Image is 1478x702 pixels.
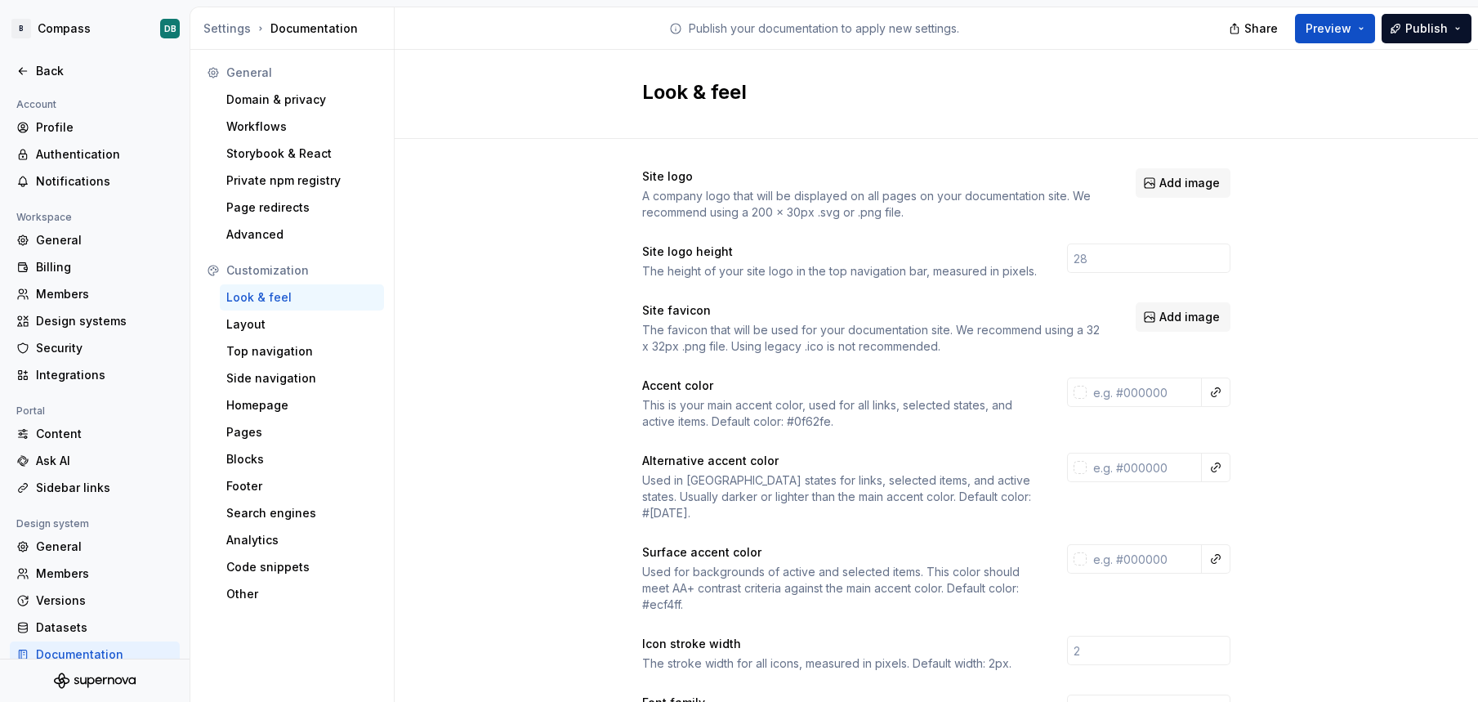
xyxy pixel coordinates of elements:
div: Workflows [226,118,377,135]
h2: Look & feel [642,79,1211,105]
a: Members [10,281,180,307]
a: Private npm registry [220,168,384,194]
div: Blocks [226,451,377,467]
a: Security [10,335,180,361]
a: General [10,534,180,560]
button: Settings [203,20,251,37]
a: Top navigation [220,338,384,364]
span: Share [1244,20,1278,37]
div: Datasets [36,619,173,636]
div: Integrations [36,367,173,383]
input: 2 [1067,636,1230,665]
div: Homepage [226,397,377,414]
button: Add image [1136,302,1230,332]
div: The height of your site logo in the top navigation bar, measured in pixels. [642,263,1038,279]
div: Profile [36,119,173,136]
div: Accent color [642,378,1038,394]
div: Surface accent color [642,544,1038,561]
span: Publish [1405,20,1448,37]
a: Analytics [220,527,384,553]
a: Domain & privacy [220,87,384,113]
a: Advanced [220,221,384,248]
button: Publish [1382,14,1471,43]
a: Sidebar links [10,475,180,501]
span: Add image [1159,175,1220,191]
div: Sidebar links [36,480,173,496]
div: B [11,19,31,38]
a: Supernova Logo [54,673,136,689]
a: Billing [10,254,180,280]
a: Documentation [10,642,180,668]
div: Ask AI [36,453,173,469]
div: Content [36,426,173,442]
div: Page redirects [226,199,377,216]
div: Icon stroke width [642,636,1038,652]
a: Look & feel [220,284,384,311]
div: Portal [10,401,51,421]
div: A company logo that will be displayed on all pages on your documentation site. We recommend using... [642,188,1106,221]
a: Versions [10,588,180,614]
div: Layout [226,316,377,333]
div: Top navigation [226,343,377,360]
a: Members [10,561,180,587]
div: Look & feel [226,289,377,306]
a: Footer [220,473,384,499]
input: 28 [1067,244,1230,273]
a: Authentication [10,141,180,168]
a: Layout [220,311,384,338]
div: Domain & privacy [226,92,377,108]
div: This is your main accent color, used for all links, selected states, and active items. Default co... [642,397,1038,430]
button: Share [1221,14,1288,43]
a: Code snippets [220,554,384,580]
div: Notifications [36,173,173,190]
input: e.g. #000000 [1087,378,1202,407]
div: General [226,65,377,81]
div: Account [10,95,63,114]
div: General [36,232,173,248]
a: Blocks [220,446,384,472]
div: Advanced [226,226,377,243]
div: Design system [10,514,96,534]
div: Used in [GEOGRAPHIC_DATA] states for links, selected items, and active states. Usually darker or ... [642,472,1038,521]
a: Content [10,421,180,447]
div: General [36,539,173,555]
a: Other [220,581,384,607]
div: Documentation [36,646,173,663]
input: e.g. #000000 [1087,544,1202,574]
div: Storybook & React [226,145,377,162]
a: Side navigation [220,365,384,391]
a: Search engines [220,500,384,526]
button: Add image [1136,168,1230,198]
div: Members [36,566,173,582]
div: Compass [38,20,91,37]
div: Site favicon [642,302,1106,319]
div: Alternative accent color [642,453,1038,469]
div: Customization [226,262,377,279]
p: Publish your documentation to apply new settings. [689,20,959,37]
div: Authentication [36,146,173,163]
div: Analytics [226,532,377,548]
a: Storybook & React [220,141,384,167]
div: Private npm registry [226,172,377,189]
div: Footer [226,478,377,494]
input: e.g. #000000 [1087,453,1202,482]
a: Pages [220,419,384,445]
div: Other [226,586,377,602]
div: Design systems [36,313,173,329]
div: Pages [226,424,377,440]
div: Workspace [10,208,78,227]
a: Profile [10,114,180,141]
a: Ask AI [10,448,180,474]
div: Back [36,63,173,79]
div: Side navigation [226,370,377,387]
div: Billing [36,259,173,275]
div: Versions [36,592,173,609]
div: The stroke width for all icons, measured in pixels. Default width: 2px. [642,655,1038,672]
div: Documentation [203,20,387,37]
div: DB [164,22,176,35]
div: Site logo [642,168,1106,185]
button: BCompassDB [3,11,186,47]
a: Homepage [220,392,384,418]
a: Integrations [10,362,180,388]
